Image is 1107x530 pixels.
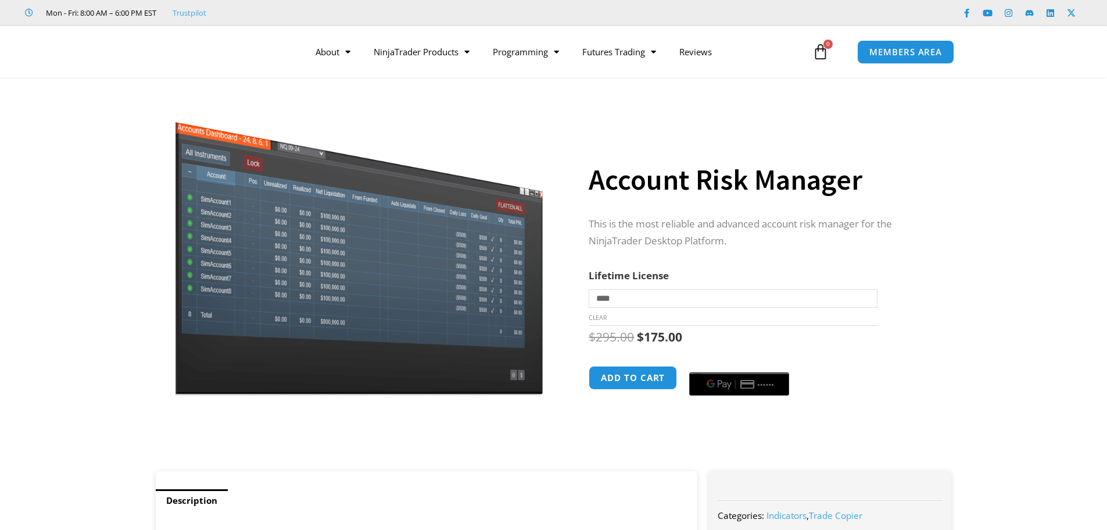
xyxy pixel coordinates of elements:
h1: Account Risk Manager [589,159,928,200]
span: $ [589,329,596,345]
button: Add to cart [589,366,677,390]
a: 0 [795,35,846,69]
button: Buy with GPay [689,372,789,396]
bdi: 175.00 [637,329,682,345]
span: , [766,510,862,521]
bdi: 295.00 [589,329,634,345]
label: Lifetime License [589,269,669,282]
img: Screenshot 2024-08-26 15462845454 [172,98,546,396]
text: •••••• [758,380,776,389]
span: Categories: [718,510,764,521]
a: Trade Copier [809,510,862,521]
a: Clear options [589,314,607,322]
a: Reviews [668,38,723,65]
span: $ [637,329,644,345]
span: Mon - Fri: 8:00 AM – 6:00 PM EST [43,6,156,20]
a: Description [156,489,228,512]
span: 0 [823,40,833,49]
a: Trustpilot [173,6,206,20]
a: NinjaTrader Products [362,38,481,65]
nav: Menu [304,38,809,65]
img: LogoAI | Affordable Indicators – NinjaTrader [137,31,262,73]
a: About [304,38,362,65]
p: This is the most reliable and advanced account risk manager for the NinjaTrader Desktop Platform. [589,216,928,250]
a: Futures Trading [571,38,668,65]
a: MEMBERS AREA [857,40,954,64]
span: MEMBERS AREA [869,48,942,56]
a: Programming [481,38,571,65]
a: Indicators [766,510,807,521]
iframe: Secure payment input frame [687,364,791,365]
